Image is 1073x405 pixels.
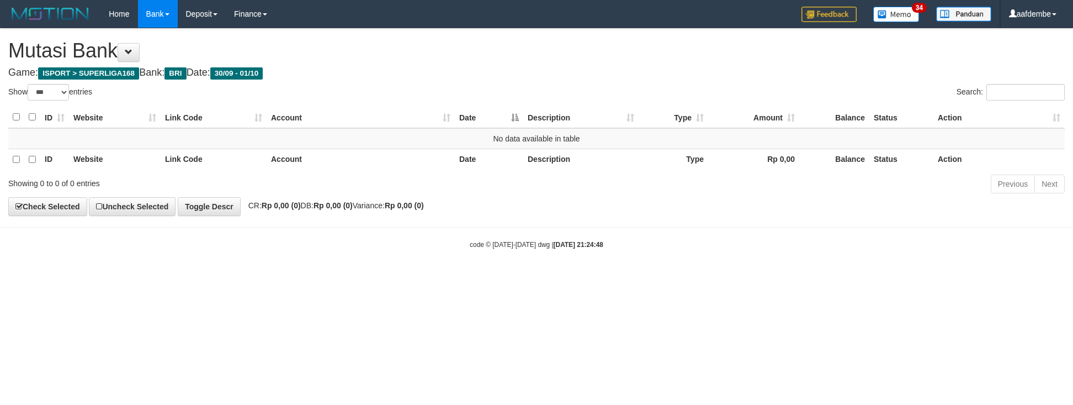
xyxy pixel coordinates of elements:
th: ID: activate to sort column ascending [40,107,69,128]
th: Type: activate to sort column ascending [639,107,708,128]
th: Account: activate to sort column ascending [267,107,455,128]
span: CR: DB: Variance: [243,201,424,210]
strong: Rp 0,00 (0) [262,201,301,210]
a: Previous [991,175,1035,193]
img: panduan.png [936,7,991,22]
a: Toggle Descr [178,197,241,216]
strong: [DATE] 21:24:48 [554,241,603,249]
th: Type [639,149,708,170]
img: Button%20Memo.svg [873,7,920,22]
span: BRI [164,67,186,80]
th: Rp 0,00 [708,149,799,170]
th: Website: activate to sort column ascending [69,107,161,128]
a: Uncheck Selected [89,197,176,216]
span: 30/09 - 01/10 [210,67,263,80]
label: Show entries [8,84,92,101]
span: ISPORT > SUPERLIGA168 [38,67,139,80]
td: No data available in table [8,128,1065,149]
select: Showentries [28,84,69,101]
th: Balance [799,149,869,170]
div: Showing 0 to 0 of 0 entries [8,173,439,189]
th: Link Code [161,149,267,170]
th: Date [455,149,523,170]
th: Link Code: activate to sort column ascending [161,107,267,128]
th: Status [869,107,933,128]
h1: Mutasi Bank [8,40,1065,62]
th: Description: activate to sort column ascending [523,107,639,128]
th: Action [933,149,1065,170]
input: Search: [986,84,1065,101]
th: Date: activate to sort column descending [455,107,523,128]
th: Website [69,149,161,170]
th: Account [267,149,455,170]
strong: Rp 0,00 (0) [314,201,353,210]
th: Status [869,149,933,170]
th: Description [523,149,639,170]
span: 34 [912,3,927,13]
img: MOTION_logo.png [8,6,92,22]
th: Balance [799,107,869,128]
th: Amount: activate to sort column ascending [708,107,799,128]
label: Search: [957,84,1065,101]
img: Feedback.jpg [801,7,857,22]
strong: Rp 0,00 (0) [385,201,424,210]
h4: Game: Bank: Date: [8,67,1065,78]
a: Next [1034,175,1065,193]
th: ID [40,149,69,170]
a: Check Selected [8,197,87,216]
th: Action: activate to sort column ascending [933,107,1065,128]
small: code © [DATE]-[DATE] dwg | [470,241,603,249]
